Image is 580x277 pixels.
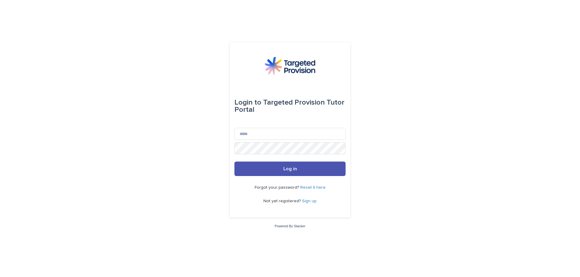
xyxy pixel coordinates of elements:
button: Log in [234,162,346,176]
a: Reset it here [300,185,326,190]
a: Powered By Stacker [275,224,305,228]
img: M5nRWzHhSzIhMunXDL62 [265,57,315,75]
div: Targeted Provision Tutor Portal [234,94,346,118]
span: Forgot your password? [255,185,300,190]
span: Log in [283,166,297,171]
span: Login to [234,99,261,106]
a: Sign up [302,199,317,203]
span: Not yet registered? [263,199,302,203]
